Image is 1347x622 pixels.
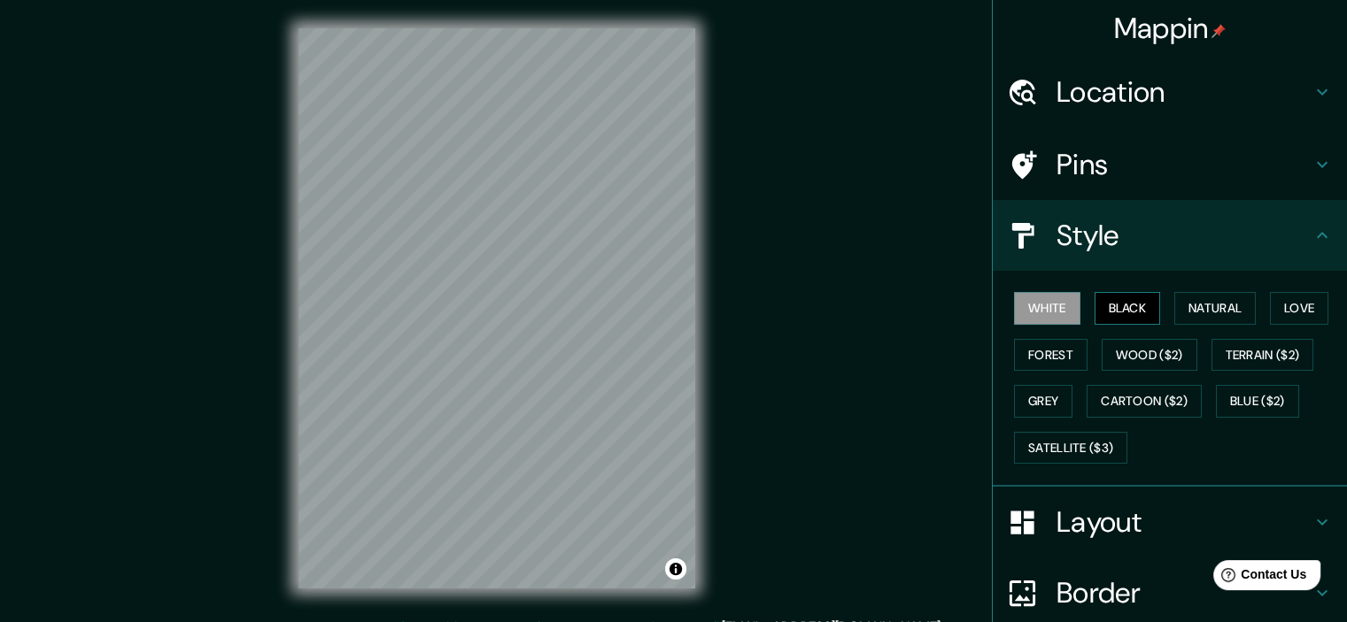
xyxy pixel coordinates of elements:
[1057,218,1312,253] h4: Style
[1189,553,1328,603] iframe: Help widget launcher
[1114,11,1227,46] h4: Mappin
[1057,147,1312,182] h4: Pins
[1057,504,1312,540] h4: Layout
[1212,24,1226,38] img: pin-icon.png
[993,57,1347,127] div: Location
[1057,74,1312,110] h4: Location
[993,200,1347,271] div: Style
[1102,339,1197,372] button: Wood ($2)
[1014,385,1072,418] button: Grey
[1212,339,1314,372] button: Terrain ($2)
[1270,292,1328,325] button: Love
[1014,339,1088,372] button: Forest
[298,28,695,588] canvas: Map
[1057,575,1312,610] h4: Border
[665,558,686,580] button: Toggle attribution
[1174,292,1256,325] button: Natural
[1095,292,1161,325] button: Black
[1014,432,1127,465] button: Satellite ($3)
[1087,385,1202,418] button: Cartoon ($2)
[993,487,1347,557] div: Layout
[1216,385,1299,418] button: Blue ($2)
[993,129,1347,200] div: Pins
[1014,292,1080,325] button: White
